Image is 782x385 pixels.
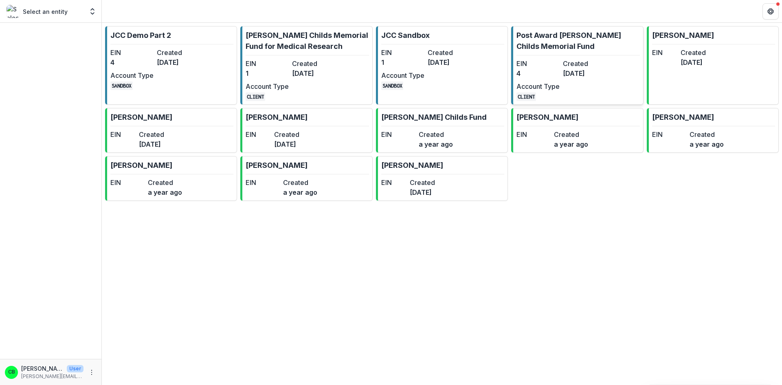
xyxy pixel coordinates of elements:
dd: 1 [381,57,424,67]
dd: [DATE] [681,57,706,67]
dt: EIN [652,130,686,139]
p: Post Award [PERSON_NAME] Childs Memorial Fund [516,30,639,52]
p: [PERSON_NAME] Childs Fund [381,112,487,123]
dd: 4 [110,57,154,67]
a: [PERSON_NAME]EINCreated[DATE] [240,108,372,153]
code: SANDBOX [381,81,404,90]
dt: EIN [381,178,406,187]
p: [PERSON_NAME] Childs Memorial Fund for Medical Research [246,30,369,52]
button: More [87,367,97,377]
dt: Account Type [381,70,424,80]
p: [PERSON_NAME] [516,112,578,123]
dt: Created [292,59,335,68]
p: [PERSON_NAME] [246,160,308,171]
dd: [DATE] [139,139,164,149]
img: Select an entity [7,5,20,18]
p: [PERSON_NAME] [110,112,172,123]
div: Christina Bruno [8,370,15,375]
dt: EIN [246,59,289,68]
dd: a year ago [690,139,724,149]
dd: 4 [516,68,560,78]
p: [PERSON_NAME] [246,112,308,123]
dt: EIN [246,178,280,187]
dt: Created [157,48,200,57]
dt: EIN [110,130,136,139]
code: SANDBOX [110,81,133,90]
a: [PERSON_NAME]EINCreateda year ago [511,108,643,153]
dt: EIN [381,48,424,57]
dt: Created [690,130,724,139]
dt: Account Type [110,70,154,80]
dt: EIN [110,48,154,57]
dd: a year ago [148,187,182,197]
dt: Created [554,130,588,139]
dt: Created [428,48,471,57]
dt: Created [148,178,182,187]
dt: Created [410,178,435,187]
a: [PERSON_NAME]EINCreated[DATE] [647,26,779,105]
p: JCC Sandbox [381,30,430,41]
dt: Account Type [246,81,289,91]
dt: Created [563,59,606,68]
dd: [DATE] [274,139,299,149]
dd: [DATE] [410,187,435,197]
dt: Created [419,130,453,139]
dt: Created [139,130,164,139]
dd: [DATE] [563,68,606,78]
p: Select an entity [23,7,68,16]
code: CLIENT [516,92,536,101]
dt: EIN [381,130,415,139]
p: JCC Demo Part 2 [110,30,171,41]
button: Open entity switcher [87,3,98,20]
dt: Created [283,178,317,187]
a: [PERSON_NAME]EINCreated[DATE] [105,108,237,153]
a: JCC SandboxEIN1Created[DATE]Account TypeSANDBOX [376,26,508,105]
dt: EIN [246,130,271,139]
dt: Account Type [516,81,560,91]
a: Post Award [PERSON_NAME] Childs Memorial FundEIN4Created[DATE]Account TypeCLIENT [511,26,643,105]
dd: [DATE] [292,68,335,78]
p: [PERSON_NAME][EMAIL_ADDRESS][PERSON_NAME][DOMAIN_NAME] [21,373,83,380]
dd: [DATE] [157,57,200,67]
code: CLIENT [246,92,265,101]
dt: Created [274,130,299,139]
dd: a year ago [283,187,317,197]
dd: 1 [246,68,289,78]
dd: a year ago [419,139,453,149]
dt: EIN [110,178,145,187]
a: [PERSON_NAME] Childs FundEINCreateda year ago [376,108,508,153]
p: [PERSON_NAME] [652,112,714,123]
dt: EIN [652,48,677,57]
dd: [DATE] [428,57,471,67]
a: [PERSON_NAME]EINCreateda year ago [240,156,372,201]
a: JCC Demo Part 2EIN4Created[DATE]Account TypeSANDBOX [105,26,237,105]
a: [PERSON_NAME]EINCreateda year ago [105,156,237,201]
button: Get Help [762,3,779,20]
dt: Created [681,48,706,57]
p: [PERSON_NAME] [652,30,714,41]
dt: EIN [516,59,560,68]
dd: a year ago [554,139,588,149]
p: [PERSON_NAME] [21,364,64,373]
a: [PERSON_NAME]EINCreateda year ago [647,108,779,153]
p: [PERSON_NAME] [110,160,172,171]
a: [PERSON_NAME]EINCreated[DATE] [376,156,508,201]
p: [PERSON_NAME] [381,160,443,171]
p: User [67,365,83,372]
a: [PERSON_NAME] Childs Memorial Fund for Medical ResearchEIN1Created[DATE]Account TypeCLIENT [240,26,372,105]
dt: EIN [516,130,551,139]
